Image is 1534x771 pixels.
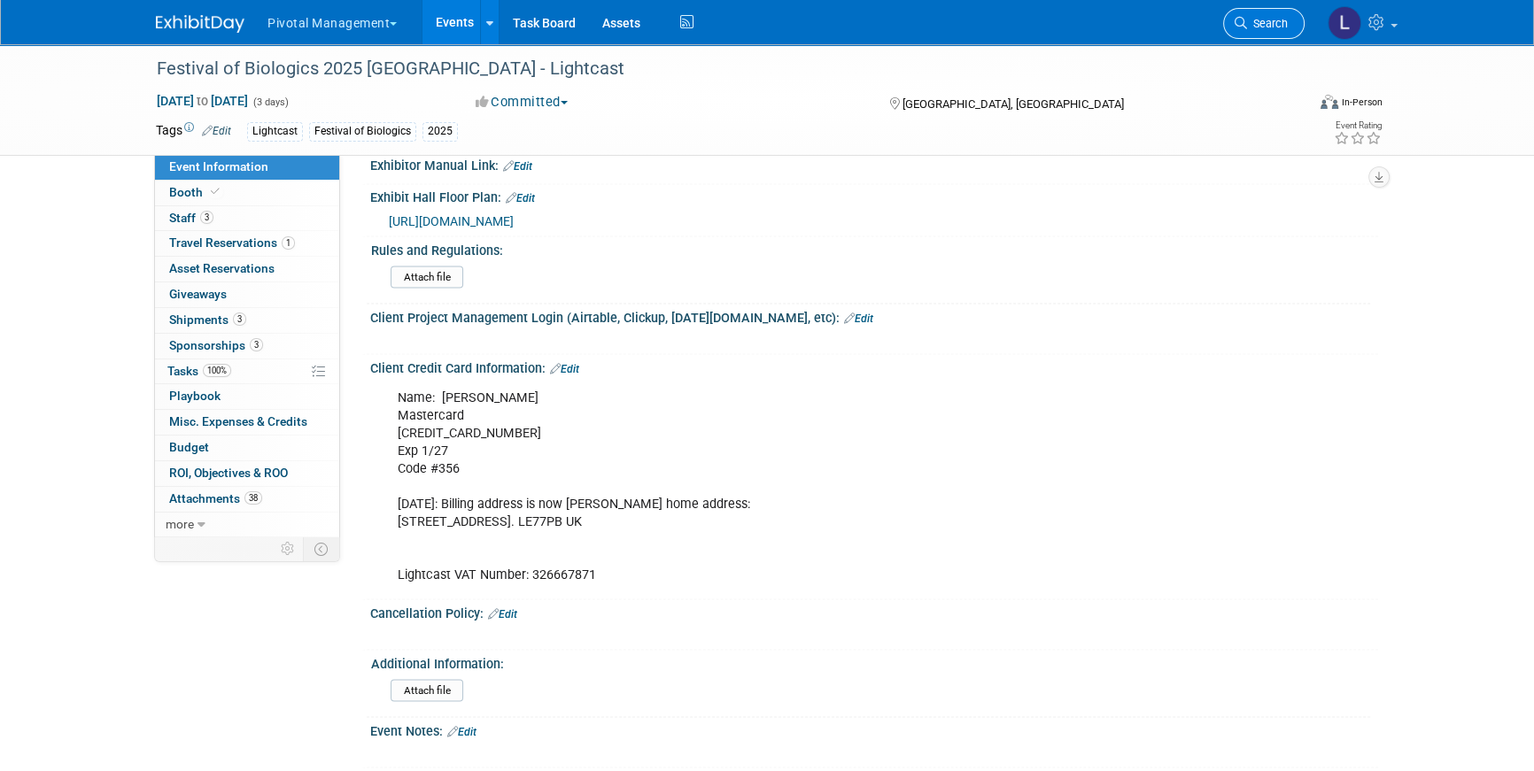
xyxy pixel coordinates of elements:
td: Toggle Event Tabs [304,537,340,560]
span: Shipments [169,312,246,327]
a: [URL][DOMAIN_NAME] [389,213,514,227]
span: [DATE] [DATE] [156,93,249,109]
span: Misc. Expenses & Credits [169,414,307,428]
div: Additional Information: [371,650,1370,672]
span: 100% [203,364,231,377]
span: Budget [169,440,209,454]
div: Cancellation Policy: [370,599,1378,622]
div: Festival of Biologics [309,122,416,141]
span: 38 [244,491,262,505]
span: Asset Reservations [169,261,275,275]
div: Lightcast [247,122,303,141]
a: Giveaways [155,282,339,307]
img: Format-Inperson.png [1321,95,1338,109]
a: Event Information [155,155,339,180]
div: Exhibitor Manual Link: [370,152,1378,175]
td: Tags [156,121,231,142]
span: Booth [169,185,223,199]
span: more [166,517,194,531]
div: Client Project Management Login (Airtable, Clickup, [DATE][DOMAIN_NAME], etc): [370,304,1378,327]
div: Exhibit Hall Floor Plan: [370,184,1378,207]
a: Asset Reservations [155,257,339,281]
span: [GEOGRAPHIC_DATA], [GEOGRAPHIC_DATA] [902,97,1123,111]
a: Edit [202,125,231,137]
span: Sponsorships [169,338,263,352]
a: Edit [447,725,476,737]
span: 3 [250,338,263,351]
a: more [155,513,339,537]
span: 3 [233,312,246,326]
a: Misc. Expenses & Credits [155,410,339,435]
span: Travel Reservations [169,235,295,250]
span: Event Information [169,159,268,173]
img: Leslie Pelton [1328,6,1361,40]
span: Search [1247,17,1288,30]
div: Event Format [1200,92,1383,119]
a: Edit [550,362,579,374]
span: to [194,94,211,108]
a: Edit [503,160,532,173]
span: Staff [169,211,213,225]
a: ROI, Objectives & ROO [155,461,339,486]
a: Budget [155,436,339,460]
span: 1 [282,236,295,250]
a: Playbook [155,384,339,409]
button: Committed [469,93,575,112]
a: Search [1223,8,1305,39]
div: Event Rating [1334,121,1382,130]
a: Edit [844,312,873,324]
a: Travel Reservations1 [155,231,339,256]
span: Giveaways [169,287,227,301]
span: Tasks [167,364,231,378]
a: Shipments3 [155,308,339,333]
div: Event Notes: [370,717,1378,740]
div: Client Credit Card Information: [370,354,1378,377]
a: Tasks100% [155,359,339,384]
a: Staff3 [155,206,339,231]
a: Sponsorships3 [155,334,339,359]
div: Name: [PERSON_NAME] Mastercard [CREDIT_CARD_NUMBER] Exp 1/27 Code #356 [DATE]: Billing address is... [385,380,1183,593]
td: Personalize Event Tab Strip [273,537,304,560]
a: Booth [155,181,339,205]
i: Booth reservation complete [211,187,220,197]
img: ExhibitDay [156,15,244,33]
span: Attachments [169,491,262,505]
div: Rules and Regulations: [371,236,1370,258]
a: Attachments38 [155,487,339,512]
span: (3 days) [252,96,289,108]
div: Festival of Biologics 2025 [GEOGRAPHIC_DATA] - Lightcast [151,53,1278,85]
span: Playbook [169,389,221,403]
a: Edit [488,607,517,620]
span: 3 [200,211,213,224]
div: 2025 [422,122,458,141]
span: ROI, Objectives & ROO [169,466,288,480]
div: In-Person [1341,96,1383,109]
a: Edit [506,192,535,204]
